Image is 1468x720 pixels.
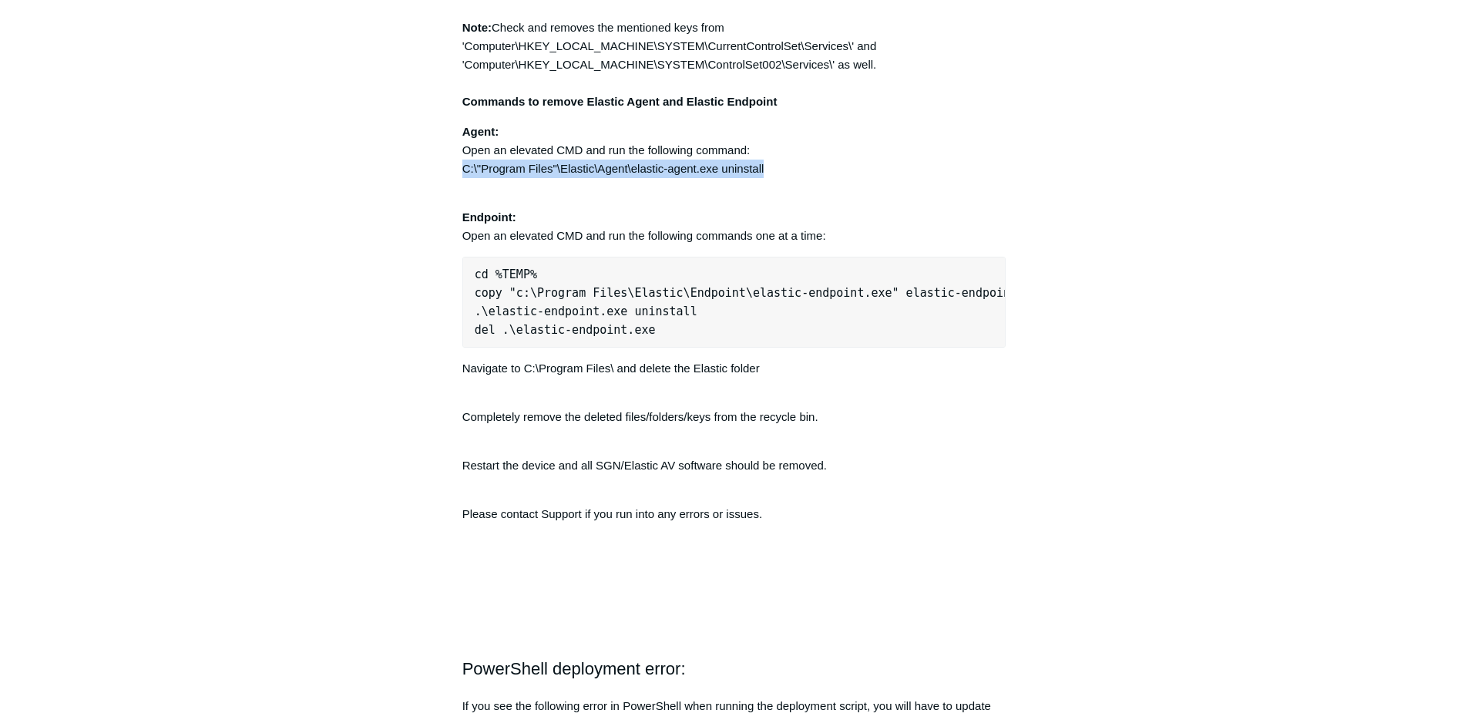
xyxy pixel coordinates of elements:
p: Completely remove the deleted files/folders/keys from the recycle bin. [462,389,1006,426]
p: Check and removes the mentioned keys from 'Computer\HKEY_LOCAL_MACHINE\SYSTEM\CurrentControlSet\S... [462,19,1006,111]
h2: PowerShell deployment error: [462,655,1006,682]
p: Open an elevated CMD and run the following command: C:\"Program Files"\Elastic\Agent\elastic-agen... [462,123,1006,178]
strong: Note: [462,21,492,34]
strong: Endpoint: [462,210,516,224]
p: Open an elevated CMD and run the following commands one at a time: [462,190,1006,245]
strong: Agent: [462,125,499,138]
p: Please contact Support if you run into any errors or issues. [462,505,1006,523]
p: Navigate to C:\Program Files\ and delete the Elastic folder [462,359,1006,378]
pre: cd %TEMP% copy "c:\Program Files\Elastic\Endpoint\elastic-endpoint.exe" elastic-endpoint.exe .\el... [462,257,1006,348]
strong: Commands to remove Elastic Agent and Elastic Endpoint [462,95,778,108]
p: Restart the device and all SGN/Elastic AV software should be removed. [462,438,1006,493]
